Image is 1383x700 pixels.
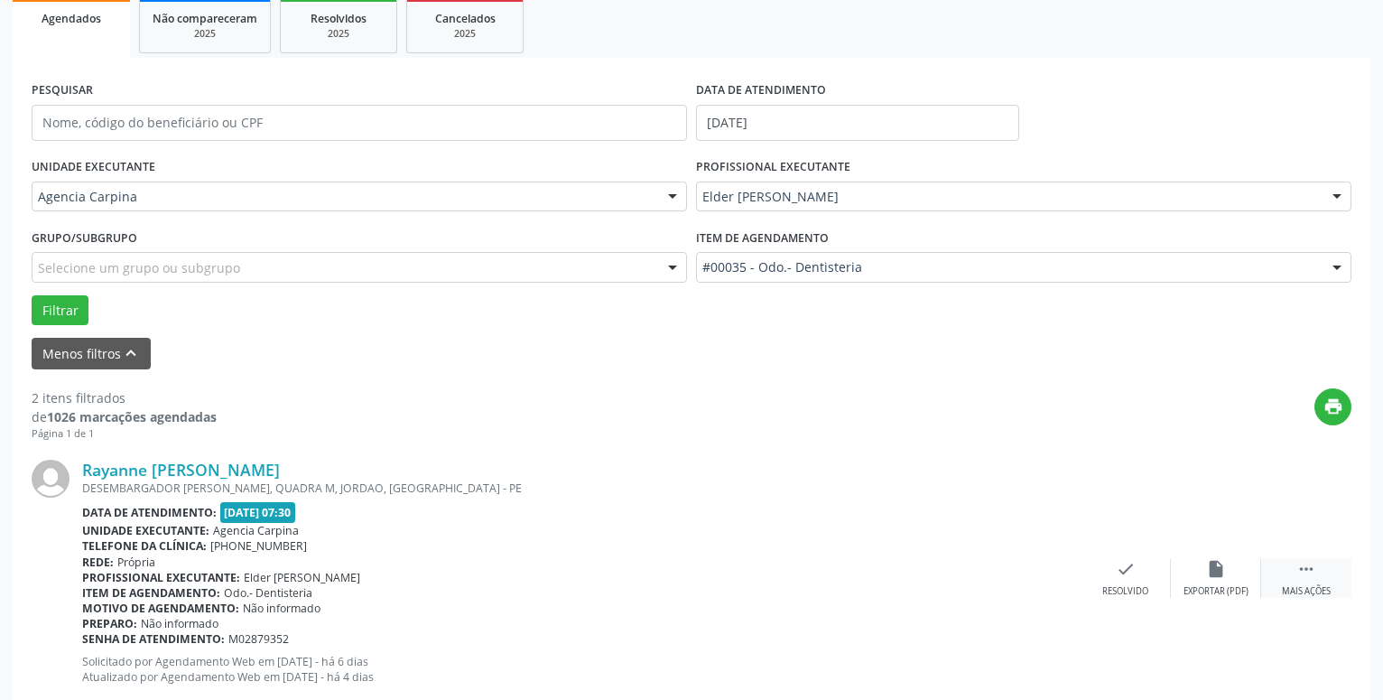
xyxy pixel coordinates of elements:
[82,460,280,480] a: Rayanne [PERSON_NAME]
[702,258,1314,276] span: #00035 - Odo.- Dentisteria
[1102,585,1148,598] div: Resolvido
[220,502,296,523] span: [DATE] 07:30
[82,538,207,554] b: Telefone da clínica:
[82,631,225,647] b: Senha de atendimento:
[82,505,217,520] b: Data de atendimento:
[32,388,217,407] div: 2 itens filtrados
[82,601,239,616] b: Motivo de agendamento:
[213,523,299,538] span: Agencia Carpina
[32,224,137,252] label: Grupo/Subgrupo
[696,154,850,182] label: PROFISSIONAL EXECUTANTE
[311,11,367,26] span: Resolvidos
[117,555,155,570] span: Própria
[121,343,141,363] i: keyboard_arrow_up
[42,11,101,26] span: Agendados
[32,407,217,426] div: de
[82,555,114,570] b: Rede:
[32,338,151,369] button: Menos filtroskeyboard_arrow_up
[141,616,218,631] span: Não informado
[1183,585,1248,598] div: Exportar (PDF)
[82,523,209,538] b: Unidade executante:
[244,570,360,585] span: Elder [PERSON_NAME]
[696,77,826,105] label: DATA DE ATENDIMENTO
[1296,559,1316,579] i: 
[293,27,384,41] div: 2025
[32,295,88,326] button: Filtrar
[210,538,307,554] span: [PHONE_NUMBER]
[1206,559,1226,579] i: insert_drive_file
[82,654,1081,685] p: Solicitado por Agendamento Web em [DATE] - há 6 dias Atualizado por Agendamento Web em [DATE] - h...
[1323,397,1343,416] i: print
[1116,559,1136,579] i: check
[32,105,687,141] input: Nome, código do beneficiário ou CPF
[82,585,220,601] b: Item de agendamento:
[38,258,240,277] span: Selecione um grupo ou subgrupo
[82,616,137,631] b: Preparo:
[702,188,1314,206] span: Elder [PERSON_NAME]
[82,570,240,585] b: Profissional executante:
[435,11,496,26] span: Cancelados
[696,105,1019,141] input: Selecione um intervalo
[32,426,217,442] div: Página 1 de 1
[153,11,257,26] span: Não compareceram
[1314,388,1351,425] button: print
[153,27,257,41] div: 2025
[1282,585,1331,598] div: Mais ações
[82,481,1081,496] div: DESEMBARGADOR [PERSON_NAME], QUADRA M, JORDAO, [GEOGRAPHIC_DATA] - PE
[47,408,217,425] strong: 1026 marcações agendadas
[224,585,312,601] span: Odo.- Dentisteria
[420,27,510,41] div: 2025
[32,154,155,182] label: UNIDADE EXECUTANTE
[32,77,93,105] label: PESQUISAR
[696,224,829,252] label: Item de agendamento
[228,631,289,647] span: M02879352
[32,460,70,498] img: img
[243,601,320,616] span: Não informado
[38,188,650,206] span: Agencia Carpina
